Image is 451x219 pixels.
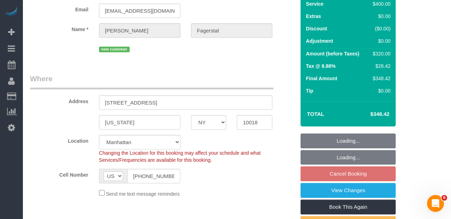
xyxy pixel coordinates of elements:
label: Adjustment [306,37,333,45]
label: Location [25,135,94,144]
input: Email [99,4,180,18]
label: Email [25,4,94,13]
span: new customer [99,47,130,52]
input: Last Name [191,23,272,38]
label: Cell Number [25,169,94,178]
div: ($0.00) [370,25,390,32]
iframe: Intercom live chat [427,195,444,212]
label: Name * [25,23,94,33]
input: City [99,115,180,130]
label: Discount [306,25,327,32]
input: Zip Code [237,115,272,130]
a: View Changes [301,183,396,198]
label: Final Amount [306,75,337,82]
div: $0.00 [370,37,390,45]
div: $28.42 [370,63,390,70]
div: $400.00 [370,0,390,7]
a: Book This Again [301,200,396,214]
legend: Where [30,73,273,89]
span: Send me text message reminders [106,191,180,197]
label: Service [306,0,323,7]
label: Extras [306,13,321,20]
strong: Total [307,111,324,117]
img: Automaid Logo [4,7,18,17]
label: Tax @ 8.88% [306,63,335,70]
span: 6 [441,195,447,201]
div: $320.00 [370,50,390,57]
div: $0.00 [370,87,390,94]
div: $348.42 [370,75,390,82]
h4: $348.42 [349,111,389,117]
div: $0.00 [370,13,390,20]
span: Changing the Location for this booking may affect your schedule and what Services/Frequencies are... [99,150,261,163]
label: Tip [306,87,313,94]
label: Amount (before Taxes) [306,50,359,57]
label: Address [25,95,94,105]
input: First Name [99,23,180,38]
input: Cell Number [127,169,180,183]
